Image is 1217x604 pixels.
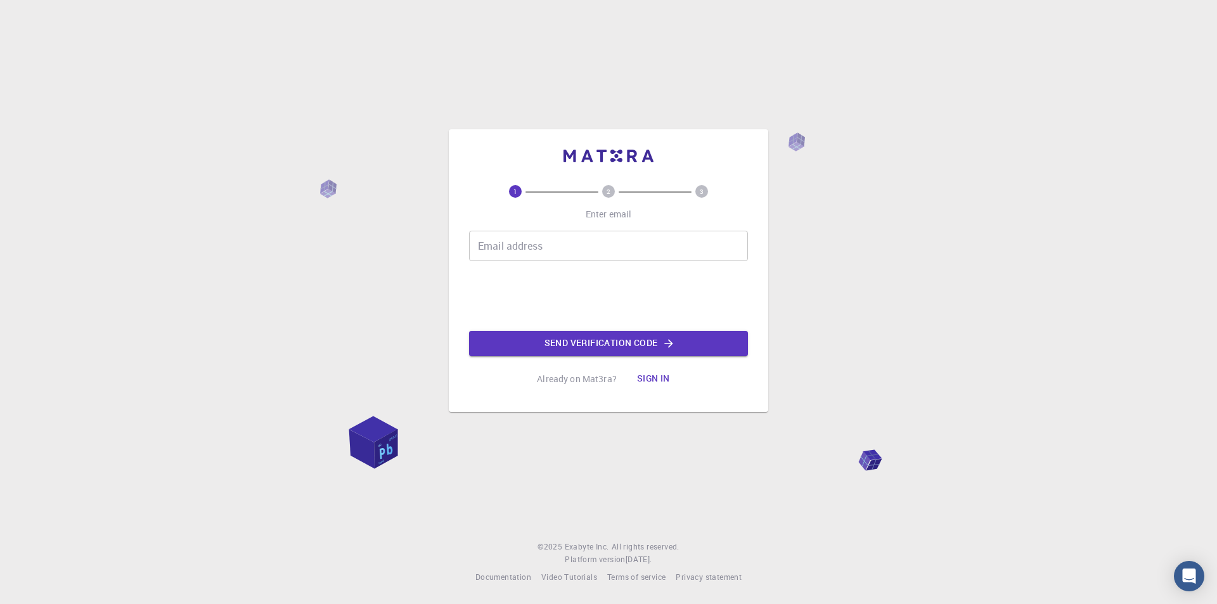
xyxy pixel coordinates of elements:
[676,572,742,582] span: Privacy statement
[475,571,531,584] a: Documentation
[565,553,625,566] span: Platform version
[565,541,609,551] span: Exabyte Inc.
[538,541,564,553] span: © 2025
[469,331,748,356] button: Send verification code
[607,571,666,584] a: Terms of service
[586,208,632,221] p: Enter email
[475,572,531,582] span: Documentation
[565,541,609,553] a: Exabyte Inc.
[700,187,704,196] text: 3
[612,541,679,553] span: All rights reserved.
[627,366,680,392] button: Sign in
[541,572,597,582] span: Video Tutorials
[607,572,666,582] span: Terms of service
[513,187,517,196] text: 1
[676,571,742,584] a: Privacy statement
[537,373,617,385] p: Already on Mat3ra?
[626,554,652,564] span: [DATE] .
[607,187,610,196] text: 2
[512,271,705,321] iframe: reCAPTCHA
[1174,561,1204,591] div: Open Intercom Messenger
[541,571,597,584] a: Video Tutorials
[626,553,652,566] a: [DATE].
